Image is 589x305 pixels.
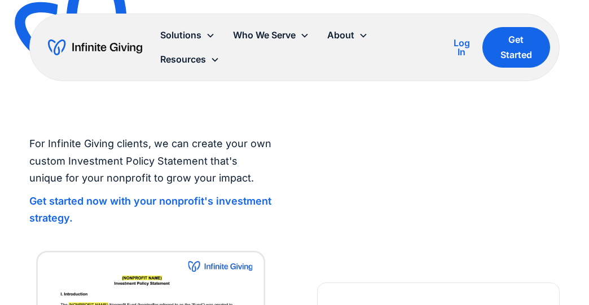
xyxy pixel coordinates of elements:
[151,23,224,47] div: Solutions
[160,52,206,67] div: Resources
[29,135,272,187] p: For Infinite Giving clients, we can create your own custom Investment Policy Statement that's uni...
[318,23,377,47] div: About
[233,28,296,43] div: Who We Serve
[160,28,201,43] div: Solutions
[482,27,550,68] a: Get Started
[450,38,473,56] div: Log In
[29,195,271,224] strong: Get started now with your nonprofit's investment strategy.
[224,23,318,47] div: Who We Serve
[29,196,271,224] a: Get started now with your nonprofit's investment strategy.
[327,28,354,43] div: About
[450,36,473,59] a: Log In
[48,38,142,56] a: home
[151,47,228,72] div: Resources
